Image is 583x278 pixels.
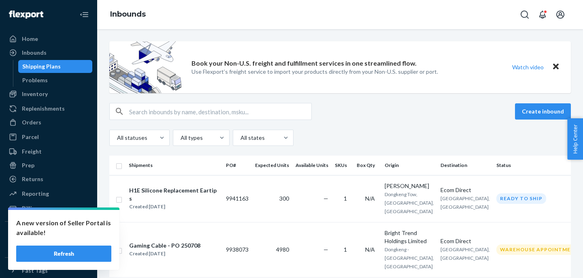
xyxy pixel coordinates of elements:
[5,88,92,101] a: Inventory
[276,246,289,253] span: 4980
[223,222,252,277] td: 9938073
[552,6,568,23] button: Open account menu
[440,186,490,194] div: Ecom Direct
[22,35,38,43] div: Home
[517,6,533,23] button: Open Search Box
[191,68,438,76] p: Use Flexport’s freight service to import your products directly from your Non-U.S. supplier or port.
[223,156,252,175] th: PO#
[381,156,437,175] th: Origin
[437,156,493,175] th: Destination
[223,175,252,222] td: 9941163
[16,218,111,237] p: A new version of Seller Portal is available!
[5,173,92,186] a: Returns
[22,49,47,57] div: Inbounds
[385,246,434,269] span: Dongkeng - [GEOGRAPHIC_DATA], [GEOGRAPHIC_DATA]
[110,10,146,19] a: Inbounds
[5,130,92,143] a: Parcel
[332,156,353,175] th: SKUs
[5,187,92,200] a: Reporting
[116,134,117,142] input: All statuses
[129,203,219,211] div: Created [DATE]
[344,195,347,202] span: 1
[353,156,381,175] th: Box Qty
[5,159,92,172] a: Prep
[5,145,92,158] a: Freight
[292,156,332,175] th: Available Units
[22,105,65,113] div: Replenishments
[507,61,549,73] button: Watch video
[5,32,92,45] a: Home
[5,202,92,215] a: Billing
[22,190,49,198] div: Reporting
[344,246,347,253] span: 1
[5,116,92,129] a: Orders
[5,46,92,59] a: Inbounds
[323,195,328,202] span: —
[18,74,93,87] a: Problems
[5,244,92,254] a: Add Integration
[16,246,111,262] button: Refresh
[252,156,292,175] th: Expected Units
[534,6,551,23] button: Open notifications
[191,59,417,68] p: Book your Non-U.S. freight and fulfillment services in one streamlined flow.
[18,60,93,73] a: Shipping Plans
[22,148,42,156] div: Freight
[22,90,48,98] div: Inventory
[323,246,328,253] span: —
[22,175,43,183] div: Returns
[104,3,152,26] ol: breadcrumbs
[279,195,289,202] span: 300
[22,118,41,126] div: Orders
[385,182,434,190] div: [PERSON_NAME]
[567,118,583,160] button: Help Center
[440,237,490,245] div: Ecom Direct
[496,193,546,203] div: Ready to ship
[129,103,311,120] input: Search inbounds by name, destination, msku...
[22,76,48,84] div: Problems
[5,228,92,241] button: Integrations
[22,133,39,141] div: Parcel
[129,186,219,203] div: H1E Silicone Replacement Eartips
[385,229,434,245] div: Bright Trend Holdings Limited
[440,195,490,210] span: [GEOGRAPHIC_DATA], [GEOGRAPHIC_DATA]
[440,246,490,261] span: [GEOGRAPHIC_DATA], [GEOGRAPHIC_DATA]
[126,156,223,175] th: Shipments
[5,102,92,115] a: Replenishments
[365,195,375,202] span: N/A
[551,61,561,73] button: Close
[9,11,43,19] img: Flexport logo
[76,6,92,23] button: Close Navigation
[240,134,240,142] input: All states
[365,246,375,253] span: N/A
[515,103,571,120] button: Create inbound
[22,161,34,169] div: Prep
[22,204,38,212] div: Billing
[129,242,200,250] div: Gaming Cable - PO 250708
[129,250,200,258] div: Created [DATE]
[5,264,92,277] button: Fast Tags
[385,191,434,214] span: Dongkeng Tow, [GEOGRAPHIC_DATA], [GEOGRAPHIC_DATA]
[22,62,61,71] div: Shipping Plans
[22,267,48,275] div: Fast Tags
